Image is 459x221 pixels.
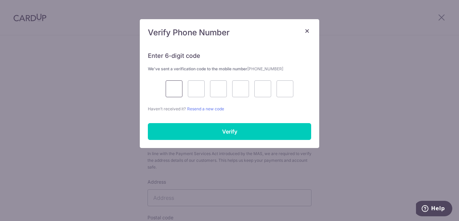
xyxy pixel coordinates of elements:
[148,106,186,111] span: Haven’t received it?
[416,201,452,218] iframe: Opens a widget where you can find more information
[247,66,283,71] span: [PHONE_NUMBER]
[148,123,311,140] input: Verify
[148,52,311,60] h6: Enter 6-digit code
[148,66,283,71] strong: We’ve sent a verification code to the mobile number
[148,27,311,38] h5: Verify Phone Number
[187,106,224,111] a: Resend a new code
